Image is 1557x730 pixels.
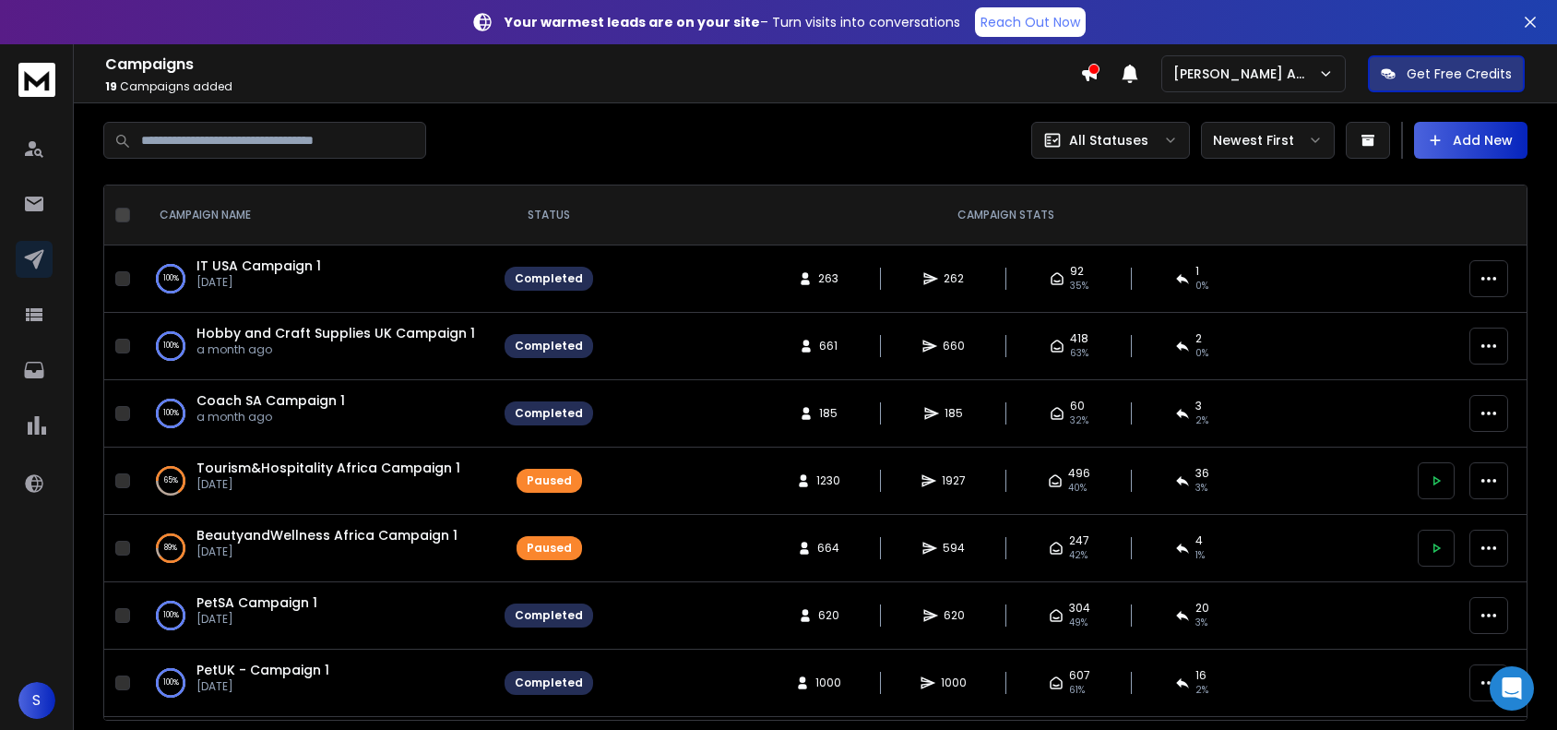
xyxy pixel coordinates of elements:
p: [DATE] [196,545,458,559]
p: 65 % [164,472,178,490]
a: Tourism&Hospitality Africa Campaign 1 [196,459,460,477]
a: Hobby and Craft Supplies UK Campaign 1 [196,324,475,342]
span: 32 % [1070,413,1088,428]
td: 89%BeautyandWellness Africa Campaign 1[DATE] [137,515,493,582]
span: 4 [1195,533,1203,548]
span: 49 % [1069,616,1088,630]
p: 100 % [163,606,179,625]
span: 607 [1069,668,1090,683]
span: 35 % [1070,279,1088,293]
p: [DATE] [196,679,329,694]
a: IT USA Campaign 1 [196,257,321,275]
div: Completed [515,608,583,623]
div: Completed [515,676,583,690]
a: PetUK - Campaign 1 [196,661,329,679]
p: a month ago [196,342,475,357]
p: 100 % [163,404,179,423]
span: 1000 [941,676,967,690]
td: 65%Tourism&Hospitality Africa Campaign 1[DATE] [137,448,493,515]
span: 61 % [1069,683,1085,698]
span: 620 [944,608,965,623]
p: Campaigns added [105,79,1080,94]
button: Add New [1414,122,1527,159]
span: 660 [943,339,965,353]
span: 0 % [1195,279,1208,293]
span: 60 [1070,399,1085,413]
span: 496 [1068,466,1090,481]
span: 1230 [816,473,840,488]
td: 100%PetSA Campaign 1[DATE] [137,582,493,650]
span: 1 [1195,264,1199,279]
span: 1927 [942,473,966,488]
button: Get Free Credits [1368,55,1525,92]
span: 2 % [1195,683,1208,698]
th: CAMPAIGN NAME [137,185,493,245]
td: 100%Coach SA Campaign 1a month ago [137,380,493,448]
span: 16 [1195,668,1206,683]
td: 100%Hobby and Craft Supplies UK Campaign 1a month ago [137,313,493,380]
a: PetSA Campaign 1 [196,593,317,612]
span: 664 [817,541,839,556]
span: 2 % [1195,413,1208,428]
span: 1 % [1195,548,1205,563]
div: Completed [515,339,583,353]
p: [PERSON_NAME] Agency [1173,65,1318,83]
div: Paused [527,541,572,556]
a: BeautyandWellness Africa Campaign 1 [196,526,458,545]
p: 100 % [163,674,179,692]
div: Paused [527,473,572,488]
a: Coach SA Campaign 1 [196,391,345,410]
th: STATUS [493,185,604,245]
a: Reach Out Now [975,7,1086,37]
p: – Turn visits into conversations [505,13,960,31]
span: 263 [818,271,838,286]
span: 0 % [1195,346,1208,361]
div: Completed [515,406,583,421]
p: a month ago [196,410,345,425]
td: 100%IT USA Campaign 1[DATE] [137,245,493,313]
span: 620 [818,608,839,623]
td: 100%PetUK - Campaign 1[DATE] [137,650,493,717]
span: 247 [1069,533,1089,548]
th: CAMPAIGN STATS [604,185,1407,245]
span: 3 % [1195,616,1207,630]
span: 40 % [1068,481,1087,496]
span: 185 [819,406,838,421]
p: [DATE] [196,275,321,290]
span: 19 [105,78,117,94]
span: 20 [1195,601,1209,616]
span: 185 [945,406,963,421]
div: Completed [515,271,583,286]
img: logo [18,63,55,97]
span: 36 [1195,466,1209,481]
span: 661 [819,339,838,353]
span: 594 [943,541,965,556]
p: Reach Out Now [981,13,1080,31]
span: 42 % [1069,548,1088,563]
p: Get Free Credits [1407,65,1512,83]
span: 92 [1070,264,1084,279]
strong: Your warmest leads are on your site [505,13,760,31]
span: 2 [1195,331,1202,346]
span: 418 [1070,331,1088,346]
p: [DATE] [196,477,460,492]
p: 100 % [163,337,179,355]
button: S [18,682,55,719]
p: [DATE] [196,612,317,627]
p: All Statuses [1069,131,1148,150]
span: 3 % [1195,481,1207,496]
span: 262 [944,271,964,286]
span: 63 % [1070,346,1088,361]
h1: Campaigns [105,54,1080,76]
div: Open Intercom Messenger [1490,666,1534,711]
p: 89 % [164,539,177,557]
p: 100 % [163,269,179,288]
span: 304 [1069,601,1090,616]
